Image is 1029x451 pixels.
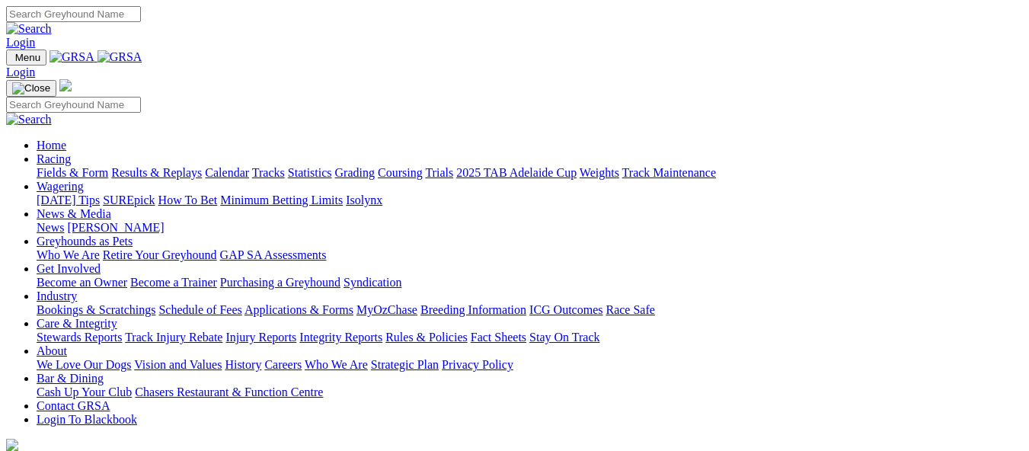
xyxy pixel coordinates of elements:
[37,385,1023,399] div: Bar & Dining
[37,317,117,330] a: Care & Integrity
[529,303,602,316] a: ICG Outcomes
[37,139,66,152] a: Home
[12,82,50,94] img: Close
[442,358,513,371] a: Privacy Policy
[305,358,368,371] a: Who We Are
[37,221,64,234] a: News
[371,358,439,371] a: Strategic Plan
[103,194,155,206] a: SUREpick
[37,303,1023,317] div: Industry
[244,303,353,316] a: Applications & Forms
[37,385,132,398] a: Cash Up Your Club
[606,303,654,316] a: Race Safe
[37,248,100,261] a: Who We Are
[37,276,1023,289] div: Get Involved
[288,166,332,179] a: Statistics
[37,276,127,289] a: Become an Owner
[471,331,526,344] a: Fact Sheets
[37,235,133,248] a: Greyhounds as Pets
[37,413,137,426] a: Login To Blackbook
[37,194,100,206] a: [DATE] Tips
[37,262,101,275] a: Get Involved
[37,221,1023,235] div: News & Media
[37,399,110,412] a: Contact GRSA
[356,303,417,316] a: MyOzChase
[205,166,249,179] a: Calendar
[135,385,323,398] a: Chasers Restaurant & Function Centre
[225,358,261,371] a: History
[37,344,67,357] a: About
[264,358,302,371] a: Careers
[37,194,1023,207] div: Wagering
[37,331,1023,344] div: Care & Integrity
[111,166,202,179] a: Results & Replays
[6,66,35,78] a: Login
[37,289,77,302] a: Industry
[385,331,468,344] a: Rules & Policies
[6,439,18,451] img: logo-grsa-white.png
[344,276,401,289] a: Syndication
[158,303,241,316] a: Schedule of Fees
[420,303,526,316] a: Breeding Information
[67,221,164,234] a: [PERSON_NAME]
[158,194,218,206] a: How To Bet
[456,166,577,179] a: 2025 TAB Adelaide Cup
[37,207,111,220] a: News & Media
[103,248,217,261] a: Retire Your Greyhound
[125,331,222,344] a: Track Injury Rebate
[37,248,1023,262] div: Greyhounds as Pets
[134,358,222,371] a: Vision and Values
[37,152,71,165] a: Racing
[6,50,46,66] button: Toggle navigation
[529,331,599,344] a: Stay On Track
[37,331,122,344] a: Stewards Reports
[37,358,131,371] a: We Love Our Dogs
[6,80,56,97] button: Toggle navigation
[378,166,423,179] a: Coursing
[37,303,155,316] a: Bookings & Scratchings
[335,166,375,179] a: Grading
[6,97,141,113] input: Search
[225,331,296,344] a: Injury Reports
[37,372,104,385] a: Bar & Dining
[6,36,35,49] a: Login
[130,276,217,289] a: Become a Trainer
[15,52,40,63] span: Menu
[50,50,94,64] img: GRSA
[6,113,52,126] img: Search
[37,180,84,193] a: Wagering
[37,358,1023,372] div: About
[220,276,340,289] a: Purchasing a Greyhound
[220,194,343,206] a: Minimum Betting Limits
[37,166,108,179] a: Fields & Form
[37,166,1023,180] div: Racing
[580,166,619,179] a: Weights
[6,6,141,22] input: Search
[425,166,453,179] a: Trials
[97,50,142,64] img: GRSA
[252,166,285,179] a: Tracks
[59,79,72,91] img: logo-grsa-white.png
[6,22,52,36] img: Search
[622,166,716,179] a: Track Maintenance
[346,194,382,206] a: Isolynx
[299,331,382,344] a: Integrity Reports
[220,248,327,261] a: GAP SA Assessments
